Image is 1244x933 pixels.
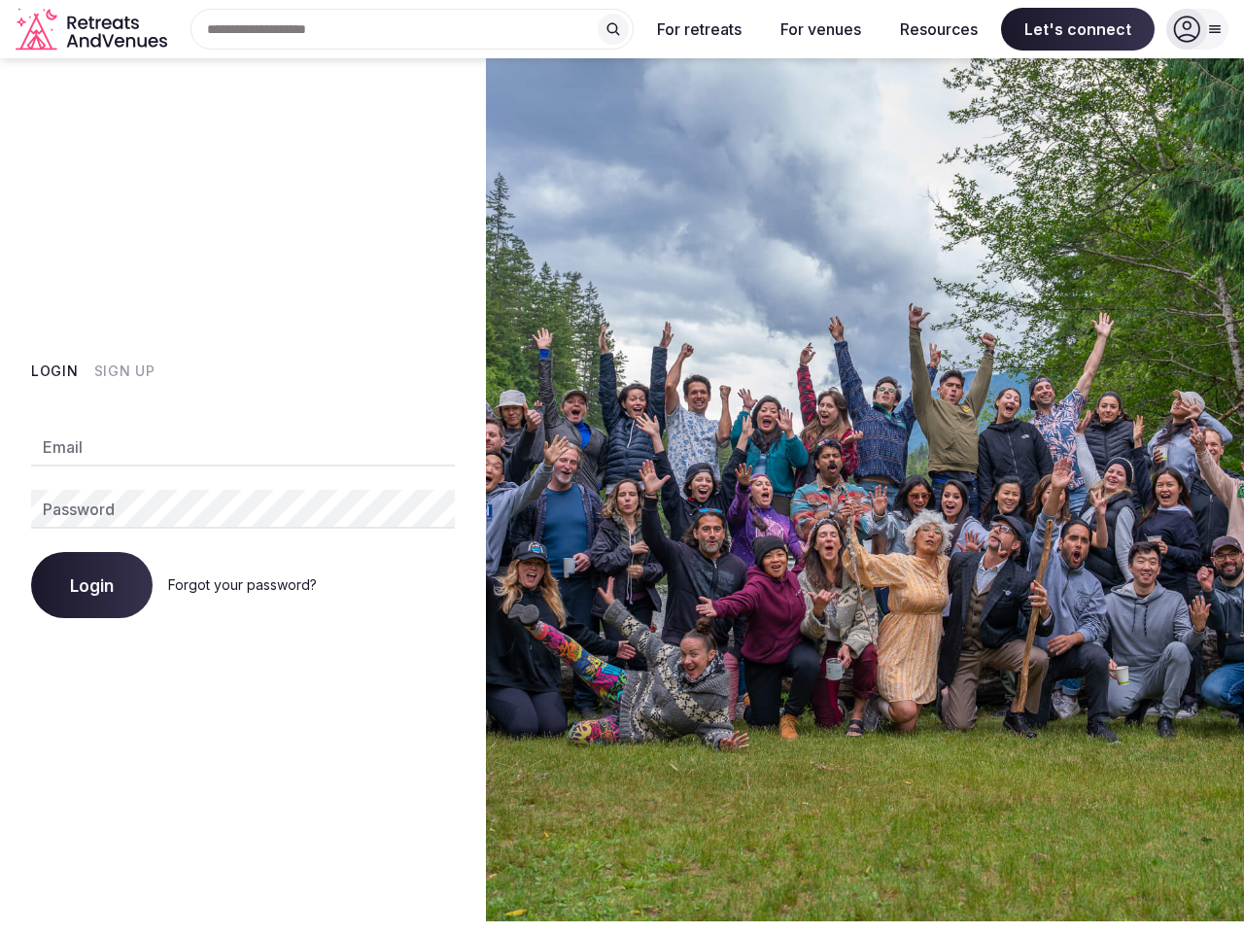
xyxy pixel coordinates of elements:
[31,552,153,618] button: Login
[70,575,114,595] span: Login
[16,8,171,52] svg: Retreats and Venues company logo
[168,576,317,593] a: Forgot your password?
[765,8,877,51] button: For venues
[641,8,757,51] button: For retreats
[16,8,171,52] a: Visit the homepage
[94,362,155,381] button: Sign Up
[486,58,1244,921] img: My Account Background
[1001,8,1155,51] span: Let's connect
[31,362,79,381] button: Login
[884,8,993,51] button: Resources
